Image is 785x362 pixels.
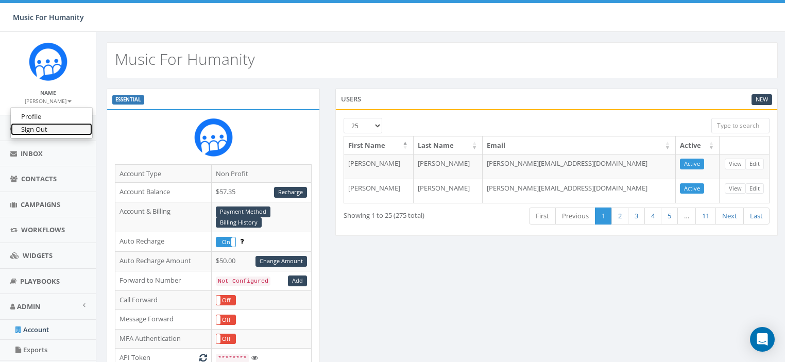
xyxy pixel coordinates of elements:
[216,206,270,217] a: Payment Method
[25,96,72,105] a: [PERSON_NAME]
[23,251,53,260] span: Widgets
[216,334,236,344] div: OnOff
[414,136,483,154] th: Last Name: activate to sort column ascending
[414,154,483,179] td: [PERSON_NAME]
[711,118,770,133] input: Type to search
[240,236,244,246] span: Enable to prevent campaign failure.
[676,136,720,154] th: Active: activate to sort column ascending
[611,208,628,225] a: 2
[344,136,413,154] th: First Name: activate to sort column descending
[255,256,307,267] a: Change Amount
[199,354,207,361] i: Generate New Token
[216,237,236,247] div: OnOff
[20,277,60,286] span: Playbooks
[115,290,212,310] td: Call Forward
[115,232,212,252] td: Auto Recharge
[211,251,311,271] td: $50.00
[483,179,676,203] td: [PERSON_NAME][EMAIL_ADDRESS][DOMAIN_NAME]
[11,110,92,123] a: Profile
[725,159,746,169] a: View
[25,97,72,105] small: [PERSON_NAME]
[216,217,262,228] a: Billing History
[21,149,43,158] span: Inbox
[274,187,307,198] a: Recharge
[115,202,212,232] td: Account & Billing
[115,251,212,271] td: Auto Recharge Amount
[21,225,65,234] span: Workflows
[115,164,212,183] td: Account Type
[335,89,778,109] div: Users
[112,95,144,105] label: ESSENTIAL
[628,208,645,225] a: 3
[414,179,483,203] td: [PERSON_NAME]
[11,123,92,136] a: Sign Out
[677,208,696,225] a: …
[216,334,235,343] label: Off
[483,136,676,154] th: Email: activate to sort column ascending
[115,310,212,330] td: Message Forward
[725,183,746,194] a: View
[194,118,233,157] img: Rally_Corp_Logo_1.png
[661,208,678,225] a: 5
[344,154,413,179] td: [PERSON_NAME]
[21,174,57,183] span: Contacts
[680,159,704,169] a: Active
[115,50,255,67] h2: Music For Humanity
[40,89,56,96] small: Name
[644,208,661,225] a: 4
[21,200,60,209] span: Campaigns
[555,208,595,225] a: Previous
[115,329,212,349] td: MFA Authentication
[715,208,744,225] a: Next
[211,183,311,202] td: $57.35
[344,179,413,203] td: [PERSON_NAME]
[216,237,235,247] label: On
[216,296,235,305] label: Off
[216,277,270,286] code: Not Configured
[745,159,764,169] a: Edit
[752,94,772,105] a: New
[595,208,612,225] a: 1
[529,208,556,225] a: First
[680,183,704,194] a: Active
[483,154,676,179] td: [PERSON_NAME][EMAIL_ADDRESS][DOMAIN_NAME]
[13,12,84,22] span: Music For Humanity
[115,183,212,202] td: Account Balance
[750,327,775,352] div: Open Intercom Messenger
[29,42,67,81] img: Rally_Corp_Logo_1.png
[743,208,770,225] a: Last
[216,295,236,305] div: OnOff
[17,302,41,311] span: Admin
[745,183,764,194] a: Edit
[211,164,311,183] td: Non Profit
[216,315,235,324] label: Off
[695,208,716,225] a: 11
[288,275,307,286] a: Add
[216,315,236,325] div: OnOff
[115,271,212,290] td: Forward to Number
[344,206,512,220] div: Showing 1 to 25 (275 total)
